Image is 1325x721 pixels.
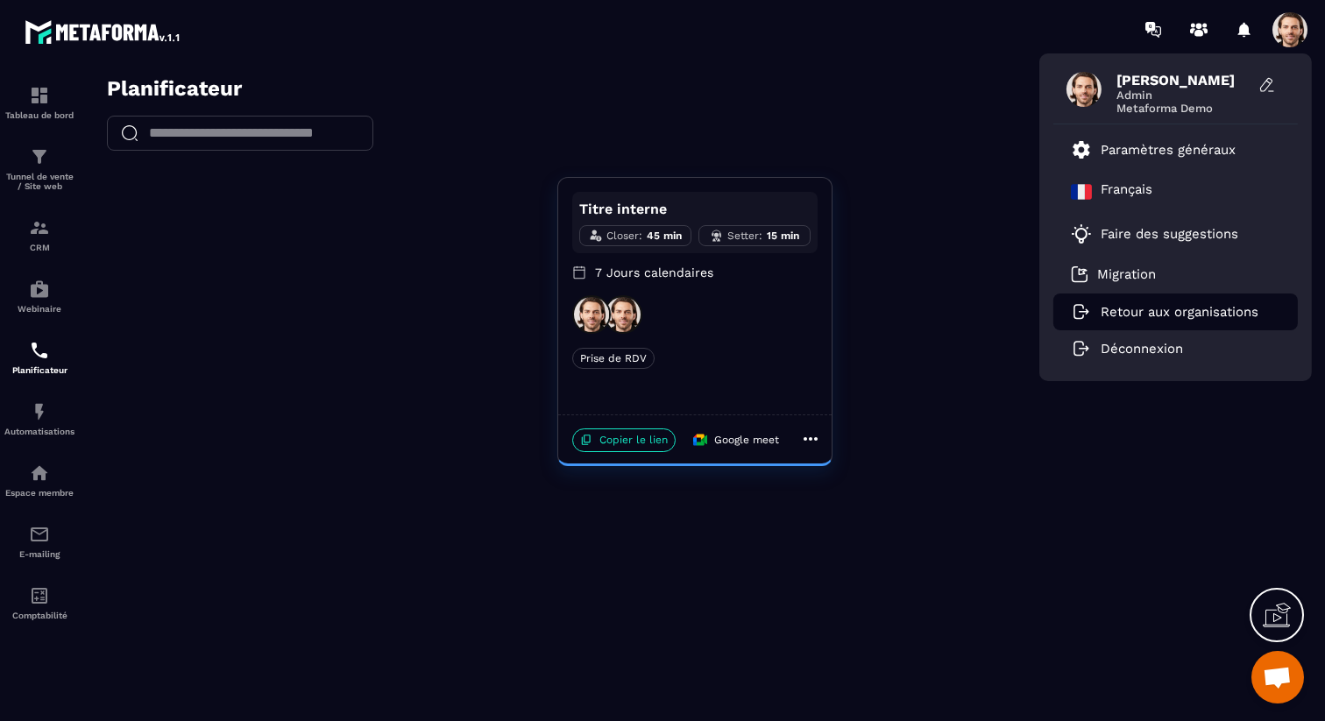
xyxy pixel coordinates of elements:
[4,611,74,620] p: Comptabilité
[29,401,50,422] img: automations
[4,110,74,120] p: Tableau de bord
[524,152,560,167] p: Closer :
[4,204,74,265] a: formationformationCRM
[4,265,74,327] a: automationsautomationsWebinaire
[1116,102,1248,115] span: Metaforma Demo
[29,146,50,167] img: formation
[645,152,680,167] p: Setter :
[1116,72,1248,88] span: [PERSON_NAME]
[1101,341,1183,357] p: Déconnexion
[4,72,74,133] a: formationformationTableau de bord
[523,221,558,256] img: Hanouna Sebastien avatar
[1251,651,1304,703] a: Ouvrir le chat
[4,327,74,388] a: schedulerschedulerPlanificateur
[1101,142,1236,158] p: Paramètres généraux
[29,524,50,545] img: email
[497,123,728,144] p: Titre interne
[29,340,50,361] img: scheduler
[490,352,593,376] p: Copier le lien
[29,85,50,106] img: formation
[4,427,74,436] p: Automatisations
[29,585,50,606] img: accountant
[684,152,717,167] p: 15 min
[1071,265,1156,283] a: Migration
[29,463,50,484] img: automations
[1071,223,1258,244] a: Faire des suggestions
[4,304,74,314] p: Webinaire
[25,16,182,47] img: logo
[490,187,735,205] p: 7 Jours calendaires
[4,172,74,191] p: Tunnel de vente / Site web
[1101,181,1152,202] p: Français
[4,388,74,449] a: automationsautomationsAutomatisations
[4,549,74,559] p: E-mailing
[1101,304,1258,320] p: Retour aux organisations
[964,39,1151,74] button: Créer un événement
[1071,139,1236,160] a: Paramètres généraux
[4,449,74,511] a: automationsautomationsEspace membre
[600,351,707,377] p: Google meet
[564,152,599,167] p: 45 min
[29,279,50,300] img: automations
[490,272,572,293] div: Prise de RDV
[1116,88,1248,102] span: Admin
[4,511,74,572] a: emailemailE-mailing
[29,217,50,238] img: formation
[1071,304,1258,320] a: Retour aux organisations
[491,274,571,290] span: Prise de RDV
[4,572,74,633] a: accountantaccountantComptabilité
[1097,266,1156,282] p: Migration
[4,243,74,252] p: CRM
[1101,226,1238,242] p: Faire des suggestions
[492,221,527,256] img: Hanouna Sebastien avatar
[4,133,74,204] a: formationformationTunnel de vente / Site web
[4,488,74,498] p: Espace membre
[4,365,74,375] p: Planificateur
